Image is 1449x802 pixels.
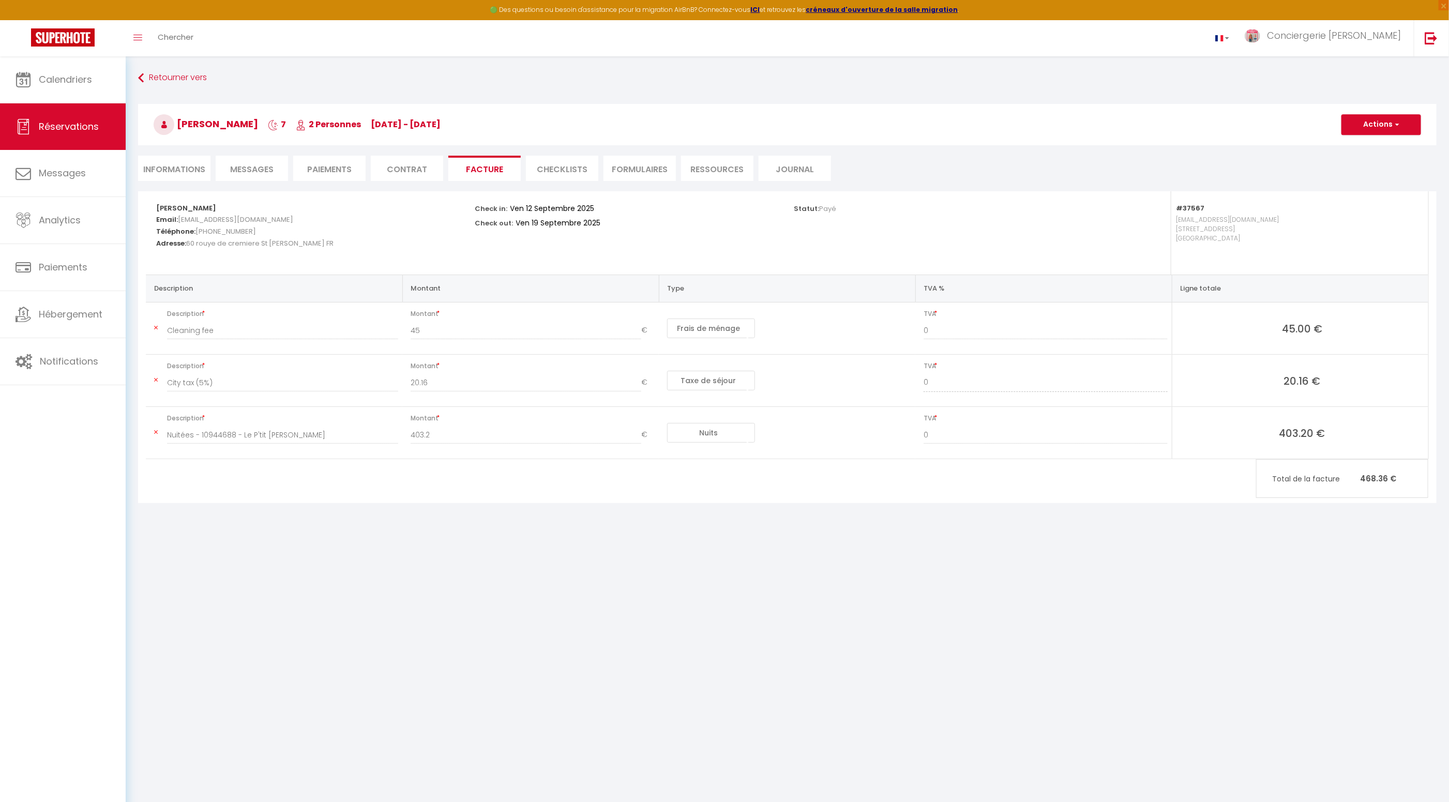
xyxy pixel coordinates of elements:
span: Montant [411,307,655,321]
span: € [641,321,655,340]
span: Description [167,307,398,321]
li: Informations [138,156,210,181]
span: Chercher [158,32,193,42]
th: Ligne totale [1172,275,1428,302]
span: TVA [924,307,1168,321]
li: FORMULAIRES [603,156,676,181]
span: Réservations [39,120,99,133]
img: Super Booking [31,28,95,47]
a: ... Conciergerie [PERSON_NAME] [1237,20,1414,56]
a: créneaux d'ouverture de la salle migration [806,5,958,14]
a: ICI [751,5,760,14]
span: TVA [924,411,1168,426]
button: Actions [1341,114,1421,135]
p: [EMAIL_ADDRESS][DOMAIN_NAME] [STREET_ADDRESS] [GEOGRAPHIC_DATA] [1176,213,1418,264]
li: Contrat [371,156,443,181]
a: Chercher [150,20,201,56]
li: CHECKLISTS [526,156,598,181]
img: ... [1245,29,1260,42]
li: Ressources [681,156,753,181]
span: TVA [924,359,1168,373]
th: Description [146,275,402,302]
p: Statut: [794,202,836,214]
button: Ouvrir le widget de chat LiveChat [8,4,39,35]
p: Check out: [475,216,514,228]
th: TVA % [915,275,1172,302]
th: Type [659,275,915,302]
img: logout [1425,32,1438,44]
span: Conciergerie [PERSON_NAME] [1267,29,1401,42]
strong: Adresse: [156,238,186,248]
span: € [641,426,655,444]
span: 7 [268,118,286,130]
span: Messages [39,167,86,179]
span: [DATE] - [DATE] [371,118,441,130]
span: [PERSON_NAME] [154,117,258,130]
strong: Téléphone: [156,226,195,236]
span: Montant [411,359,655,373]
span: 45.00 € [1181,321,1425,336]
li: Journal [759,156,831,181]
span: Description [167,359,398,373]
span: 2 Personnes [296,118,361,130]
span: [EMAIL_ADDRESS][DOMAIN_NAME] [178,212,293,227]
strong: Email: [156,215,178,224]
span: Notifications [40,355,98,368]
span: Description [167,411,398,426]
span: 20.16 € [1181,373,1425,388]
strong: [PERSON_NAME] [156,203,216,213]
span: Analytics [39,214,81,226]
span: 60 rouye de cremiere St [PERSON_NAME] FR [186,236,334,251]
strong: #37567 [1176,203,1205,213]
span: Payé [819,204,836,214]
a: Retourner vers [138,69,1437,87]
span: Hébergement [39,308,102,321]
span: 403.20 € [1181,426,1425,440]
span: Montant [411,411,655,426]
span: Messages [230,163,274,175]
p: 468.36 € [1257,467,1428,490]
span: Calendriers [39,73,92,86]
span: Total de la facture [1272,473,1360,485]
li: Paiements [293,156,366,181]
p: Check in: [475,202,508,214]
span: € [641,373,655,392]
li: Facture [448,156,521,181]
th: Montant [402,275,659,302]
span: [PHONE_NUMBER] [195,224,256,239]
span: Paiements [39,261,87,274]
